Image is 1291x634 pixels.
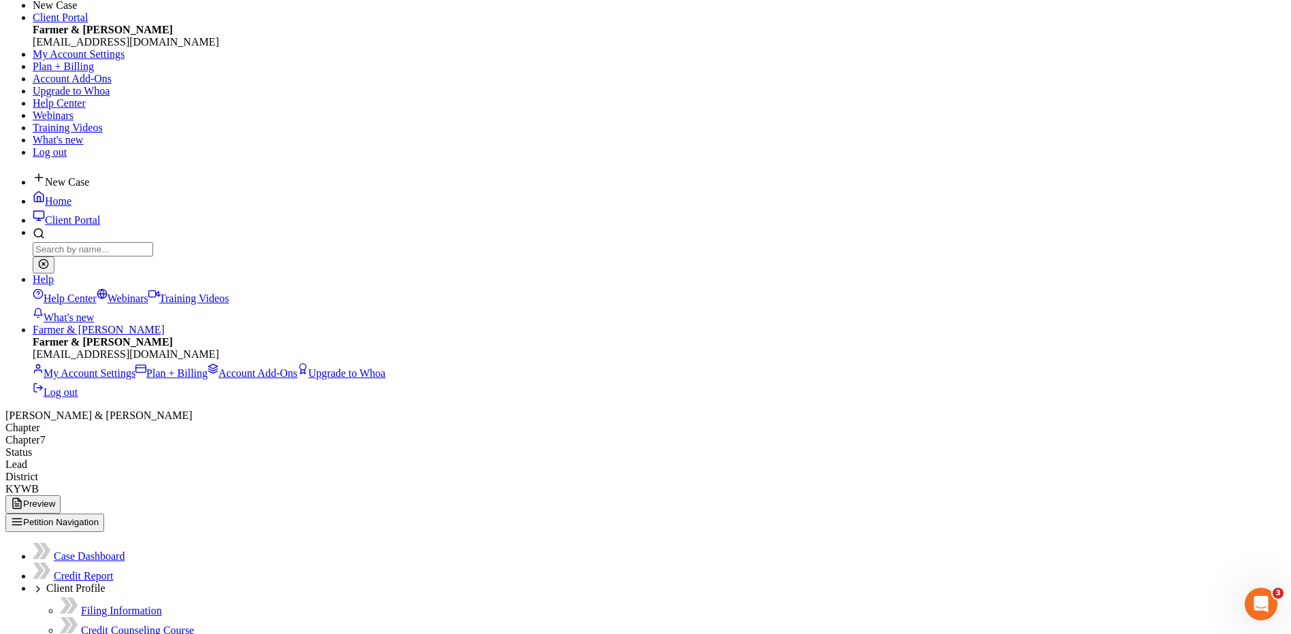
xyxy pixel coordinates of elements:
iframe: Intercom live chat [1245,588,1277,620]
a: Log out [33,146,67,158]
a: Webinars [97,293,148,304]
a: Training Videos [148,293,229,304]
a: Credit Report [54,570,114,582]
div: Farmer & [PERSON_NAME] [33,336,1286,399]
a: What's new [33,312,94,323]
div: District [5,471,1286,483]
a: Plan + Billing [33,61,94,72]
strong: Farmer & [PERSON_NAME] [33,24,173,35]
a: Help [33,273,54,285]
a: Plan + Billing [135,367,208,379]
button: Preview [5,495,61,514]
div: Lead [5,458,1286,471]
a: Help Center [33,97,86,109]
span: [EMAIL_ADDRESS][DOMAIN_NAME] [33,36,219,48]
a: Farmer & [PERSON_NAME] [33,324,165,335]
a: Help Center [33,293,97,304]
span: Client Profile [46,582,105,594]
div: Help [33,286,1286,324]
a: Home [33,195,71,207]
a: Client Portal [33,214,100,226]
div: Chapter [5,434,1286,446]
a: Client Portal [33,12,88,23]
a: Account Add-Ons [208,367,297,379]
div: Status [5,446,1286,458]
span: New Case [45,176,89,188]
a: Training Videos [33,122,103,133]
strong: Farmer & [PERSON_NAME] [33,336,173,348]
div: KYWB [5,483,1286,495]
a: Log out [33,386,78,398]
span: [EMAIL_ADDRESS][DOMAIN_NAME] [33,348,219,360]
a: Account Add-Ons [33,73,112,84]
a: Webinars [33,110,73,121]
span: [PERSON_NAME] & [PERSON_NAME] [5,410,193,421]
a: Filing Information [81,605,162,616]
div: Chapter [5,422,1286,434]
button: Petition Navigation [5,514,104,532]
input: Search by name... [33,242,153,256]
a: Case Dashboard [54,550,125,562]
span: 3 [1273,588,1284,599]
a: My Account Settings [33,48,125,60]
a: Upgrade to Whoa [297,367,385,379]
span: 7 [40,434,46,446]
a: My Account Settings [33,367,135,379]
a: Upgrade to Whoa [33,85,110,97]
a: What's new [33,134,83,146]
